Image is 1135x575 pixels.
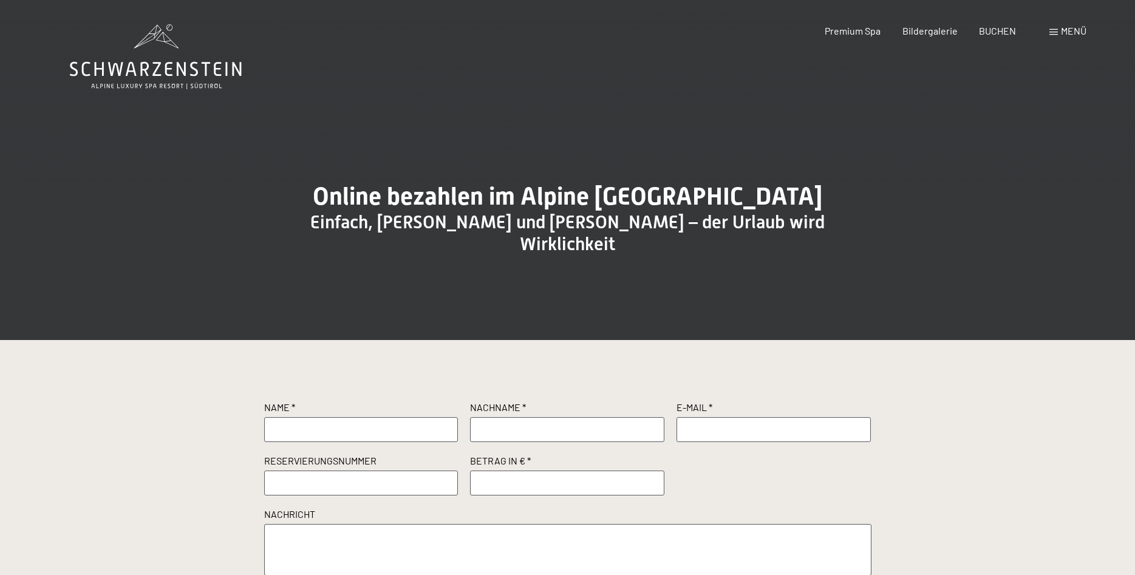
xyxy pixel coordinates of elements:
a: Premium Spa [825,25,881,36]
label: Nachricht [264,508,871,524]
label: Betrag in € * [470,454,664,471]
label: Name * [264,401,458,417]
a: Bildergalerie [902,25,958,36]
a: BUCHEN [979,25,1016,36]
span: Online bezahlen im Alpine [GEOGRAPHIC_DATA] [313,182,822,211]
span: Einfach, [PERSON_NAME] und [PERSON_NAME] – der Urlaub wird Wirklichkeit [310,211,825,254]
label: Reservierungsnummer [264,454,458,471]
label: Nachname * [470,401,664,417]
span: Menü [1061,25,1086,36]
label: E-Mail * [677,401,871,417]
